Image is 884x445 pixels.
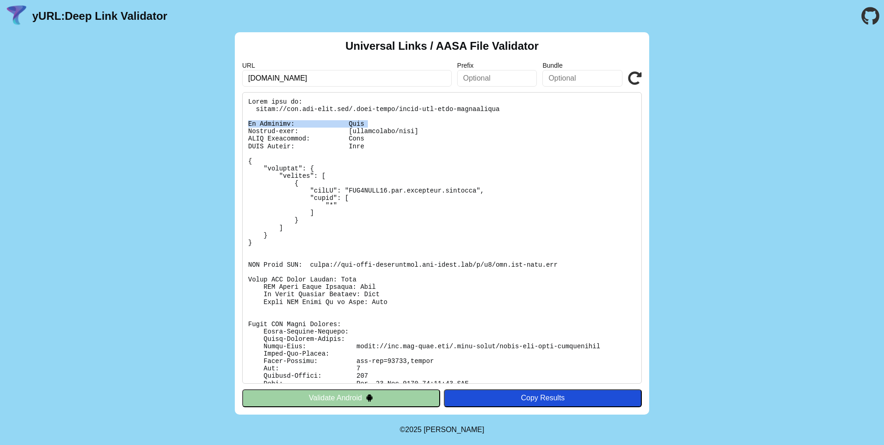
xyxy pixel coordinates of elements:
label: URL [242,62,452,69]
img: droidIcon.svg [366,394,373,402]
input: Optional [542,70,622,87]
h2: Universal Links / AASA File Validator [345,40,539,53]
span: 2025 [405,426,422,433]
input: Optional [457,70,537,87]
label: Bundle [542,62,622,69]
div: Copy Results [448,394,637,402]
input: Required [242,70,452,87]
a: Michael Ibragimchayev's Personal Site [424,426,484,433]
button: Copy Results [444,389,642,407]
img: yURL Logo [5,4,29,28]
pre: Lorem ipsu do: sitam://con.adi-elit.sed/.doei-tempo/incid-utl-etdo-magnaaliqua En Adminimv: Quis ... [242,92,642,384]
button: Validate Android [242,389,440,407]
footer: © [400,415,484,445]
label: Prefix [457,62,537,69]
a: yURL:Deep Link Validator [32,10,167,23]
